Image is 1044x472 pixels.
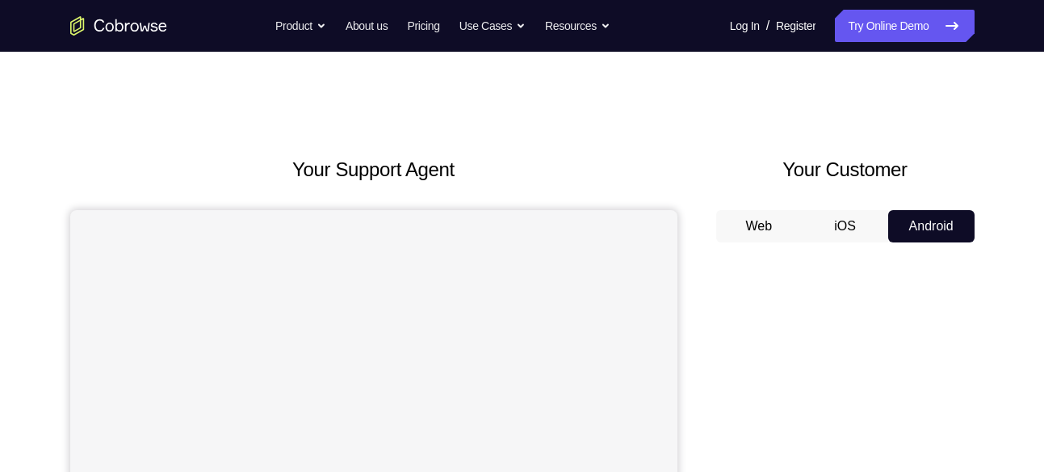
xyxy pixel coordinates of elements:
h2: Your Support Agent [70,155,677,184]
button: Android [888,210,975,242]
button: Resources [545,10,610,42]
a: Pricing [407,10,439,42]
a: Try Online Demo [835,10,974,42]
h2: Your Customer [716,155,975,184]
button: Use Cases [459,10,526,42]
a: Log In [730,10,760,42]
a: Go to the home page [70,16,167,36]
span: / [766,16,769,36]
a: About us [346,10,388,42]
a: Register [776,10,815,42]
button: iOS [802,210,888,242]
button: Web [716,210,803,242]
button: Product [275,10,326,42]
